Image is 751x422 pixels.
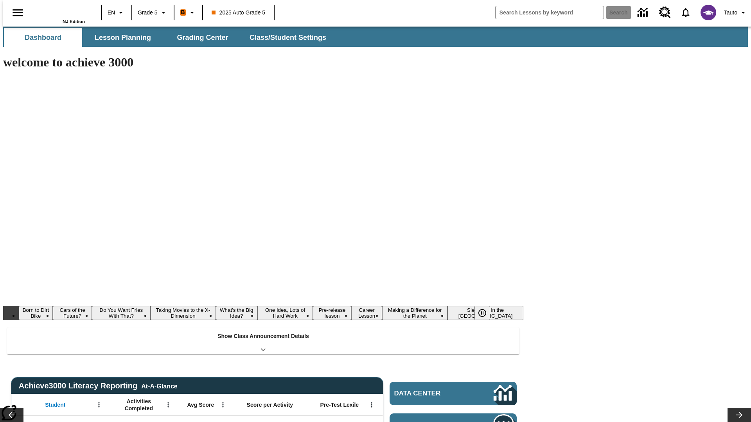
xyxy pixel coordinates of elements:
button: Lesson carousel, Next [728,408,751,422]
button: Grade: Grade 5, Select a grade [135,5,171,20]
span: EN [108,9,115,17]
span: Data Center [394,390,467,397]
button: Open side menu [6,1,29,24]
button: Grading Center [163,28,242,47]
button: Class/Student Settings [243,28,332,47]
button: Lesson Planning [84,28,162,47]
a: Data Center [390,382,517,405]
span: NJ Edition [63,19,85,24]
span: Avg Score [187,401,214,408]
span: Activities Completed [113,398,165,412]
button: Open Menu [93,399,105,411]
div: Pause [474,306,498,320]
span: Pre-Test Lexile [320,401,359,408]
a: Notifications [676,2,696,23]
img: avatar image [701,5,716,20]
a: Data Center [633,2,654,23]
button: Dashboard [4,28,82,47]
p: Show Class Announcement Details [217,332,309,340]
button: Slide 5 What's the Big Idea? [216,306,257,320]
button: Open Menu [162,399,174,411]
div: Show Class Announcement Details [7,327,519,354]
input: search field [496,6,604,19]
button: Profile/Settings [721,5,751,20]
span: Grade 5 [138,9,158,17]
button: Pause [474,306,490,320]
button: Slide 10 Sleepless in the Animal Kingdom [447,306,523,320]
span: Student [45,401,65,408]
div: Home [34,3,85,24]
button: Slide 3 Do You Want Fries With That? [92,306,150,320]
button: Boost Class color is orange. Change class color [177,5,200,20]
button: Slide 4 Taking Movies to the X-Dimension [151,306,216,320]
span: Achieve3000 Literacy Reporting [19,381,178,390]
a: Resource Center, Will open in new tab [654,2,676,23]
div: SubNavbar [3,27,748,47]
button: Language: EN, Select a language [104,5,129,20]
span: Tauto [724,9,737,17]
button: Slide 9 Making a Difference for the Planet [382,306,447,320]
button: Open Menu [217,399,229,411]
button: Slide 8 Career Lesson [351,306,382,320]
a: Home [34,4,85,19]
button: Slide 7 Pre-release lesson [313,306,351,320]
span: Score per Activity [247,401,293,408]
button: Slide 6 One Idea, Lots of Hard Work [257,306,313,320]
div: At-A-Glance [141,381,177,390]
span: 2025 Auto Grade 5 [212,9,266,17]
h1: welcome to achieve 3000 [3,55,523,70]
div: SubNavbar [3,28,333,47]
button: Slide 1 Born to Dirt Bike [19,306,53,320]
span: B [181,7,185,17]
button: Select a new avatar [696,2,721,23]
button: Open Menu [366,399,377,411]
button: Slide 2 Cars of the Future? [53,306,92,320]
